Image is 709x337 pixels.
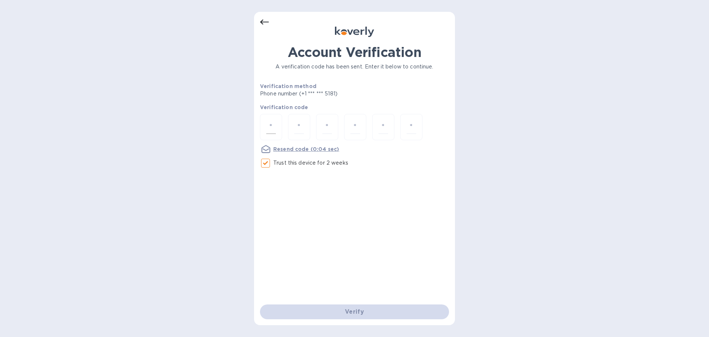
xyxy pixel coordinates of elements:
[260,44,449,60] h1: Account Verification
[260,104,449,111] p: Verification code
[273,159,348,167] p: Trust this device for 2 weeks
[260,63,449,71] p: A verification code has been sent. Enter it below to continue.
[273,146,339,152] u: Resend code (0:04 sec)
[260,90,394,98] p: Phone number (+1 *** *** 5181)
[260,83,316,89] b: Verification method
